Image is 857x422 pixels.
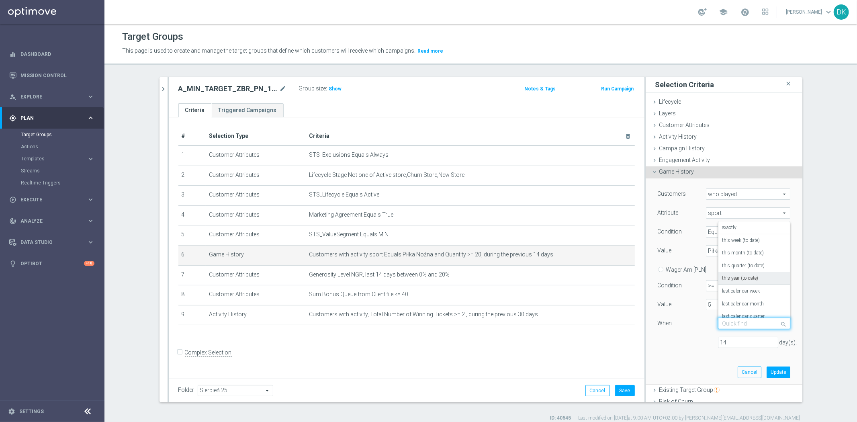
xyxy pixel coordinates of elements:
div: this week (to date) [722,234,786,247]
span: Explore [20,94,87,99]
button: track_changes Analyze keyboard_arrow_right [9,218,95,224]
span: Marketing Agreement Equals True [309,211,394,218]
td: 2 [178,166,206,186]
label: : [326,85,327,92]
i: keyboard_arrow_right [87,155,94,163]
i: play_circle_outline [9,196,16,203]
a: Realtime Triggers [21,180,84,186]
td: Customer Attributes [206,225,306,246]
i: keyboard_arrow_right [87,217,94,225]
label: Condition [658,282,682,289]
div: last calendar week [722,285,786,298]
label: this month (to date) [722,250,764,256]
td: 7 [178,265,206,285]
span: STS_Lifecycle Equals Active [309,191,380,198]
label: last calendar week [722,288,760,295]
span: Lifecycle Stage Not one of Active store,Churn Store,New Store [309,172,465,178]
span: day(s). [779,339,797,346]
button: Update [767,367,790,378]
label: Attribute [658,209,679,216]
div: +10 [84,261,94,266]
button: Notes & Tags [524,84,556,93]
div: this quarter (to date) [722,260,786,272]
i: person_search [9,93,16,100]
div: Actions [21,141,104,153]
div: last calendar month [722,298,786,311]
label: Complex Selection [185,349,232,356]
td: 1 [178,145,206,166]
th: # [178,127,206,145]
i: delete_forever [625,133,632,139]
button: play_circle_outline Execute keyboard_arrow_right [9,197,95,203]
div: Explore [9,93,87,100]
div: Dashboard [9,43,94,65]
i: chevron_right [160,85,168,93]
label: exactly [722,225,737,231]
span: Customers with activity, Total Number of Winning Tickets >= 2 , during the previous 30 days [309,311,538,318]
label: ID: 40545 [550,415,571,422]
span: school [719,8,728,16]
i: keyboard_arrow_right [87,238,94,246]
span: Campaign History [659,145,705,152]
div: Target Groups [21,129,104,141]
i: gps_fixed [9,115,16,122]
button: equalizer Dashboard [9,51,95,57]
div: this year (to date) [722,272,786,285]
div: Quick find [722,320,747,327]
span: Criteria [309,133,330,139]
td: Customer Attributes [206,205,306,225]
span: Templates [21,156,79,161]
label: When [658,320,672,327]
a: Triggered Campaigns [212,103,284,117]
i: keyboard_arrow_right [87,196,94,203]
a: Criteria [178,103,212,117]
a: Mission Control [20,65,94,86]
i: close [785,78,793,89]
div: Plan [9,115,87,122]
button: chevron_right [160,77,168,101]
th: Selection Type [206,127,306,145]
div: DK [834,4,849,20]
div: Templates keyboard_arrow_right [21,156,95,162]
span: Engagement Activity [659,157,710,163]
div: Execute [9,196,87,203]
td: Customer Attributes [206,145,306,166]
div: gps_fixed Plan keyboard_arrow_right [9,115,95,121]
i: mode_edit [280,84,287,94]
span: Game History [659,168,694,175]
td: Customer Attributes [206,166,306,186]
span: STS_Exclusions Equals Always [309,152,389,158]
label: this year (to date) [722,275,759,282]
span: Generosity Level NGR, last 14 days between 0% and 20% [309,271,450,278]
span: This page is used to create and manage the target groups that define which customers will receive... [122,47,415,54]
span: keyboard_arrow_down [824,8,833,16]
i: keyboard_arrow_right [87,93,94,100]
button: Cancel [738,367,761,378]
h1: Target Groups [122,31,183,43]
div: Mission Control [9,72,95,79]
a: Actions [21,143,84,150]
label: Value [658,301,672,308]
span: Risk of Churn [659,398,693,405]
a: Settings [19,409,44,414]
label: this week (to date) [722,238,760,244]
td: Customer Attributes [206,265,306,285]
td: 3 [178,186,206,206]
button: lightbulb Optibot +10 [9,260,95,267]
td: Customer Attributes [206,186,306,206]
i: equalizer [9,51,16,58]
div: Data Studio [9,239,87,246]
i: track_changes [9,217,16,225]
td: Game History [206,245,306,265]
label: Group size [299,85,326,92]
label: Last modified on [DATE] at 9:00 AM UTC+02:00 by [PERSON_NAME][EMAIL_ADDRESS][DOMAIN_NAME] [579,415,800,422]
td: Activity History [206,305,306,325]
i: keyboard_arrow_right [87,114,94,122]
div: Analyze [9,217,87,225]
label: Wager Am [PLN] [666,266,707,273]
div: Templates [21,153,104,165]
td: 6 [178,245,206,265]
span: Lifecycle [659,98,681,105]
